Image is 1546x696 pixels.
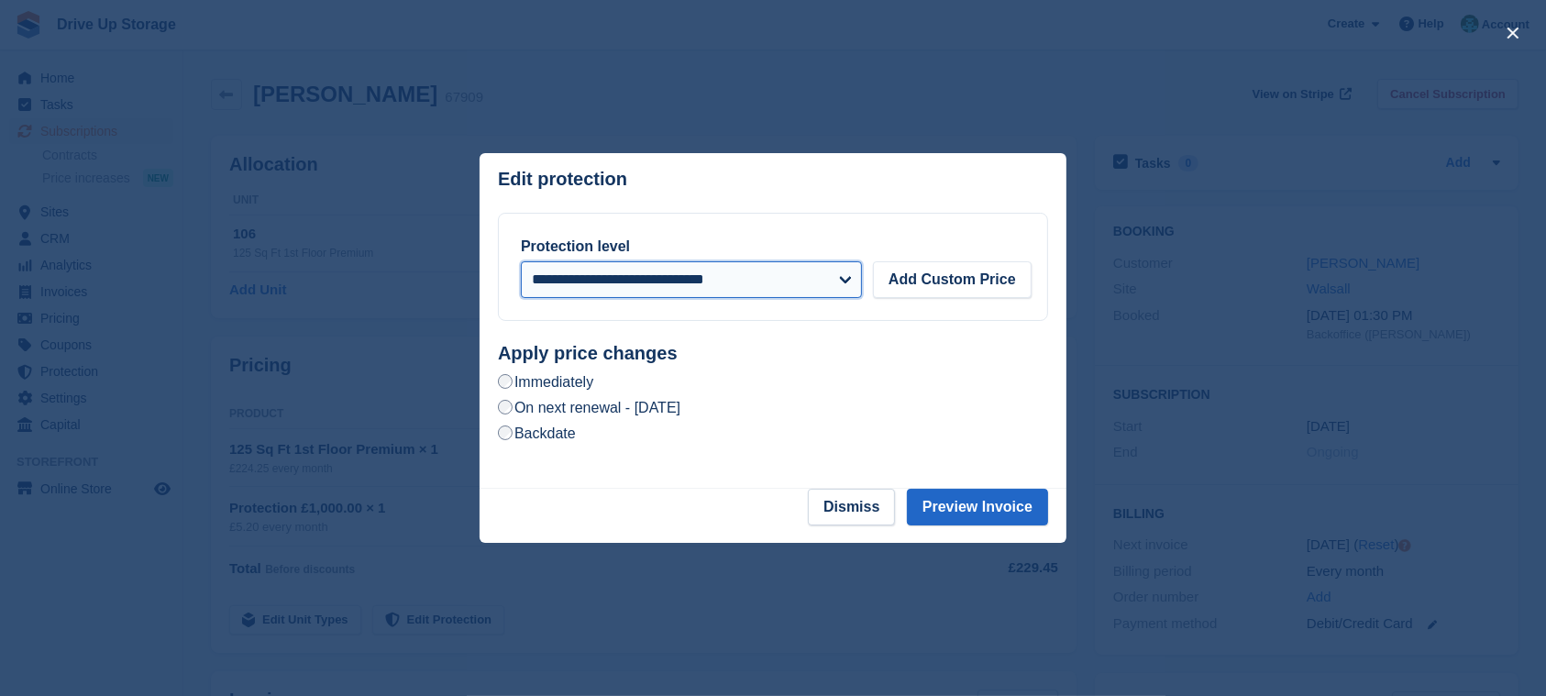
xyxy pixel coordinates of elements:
button: Dismiss [808,489,895,525]
button: close [1498,18,1528,48]
label: Protection level [521,238,630,254]
p: Edit protection [498,169,627,190]
button: Preview Invoice [907,489,1048,525]
input: On next renewal - [DATE] [498,400,513,414]
label: Backdate [498,424,576,443]
button: Add Custom Price [873,261,1032,298]
strong: Apply price changes [498,343,678,363]
label: Immediately [498,372,593,392]
input: Backdate [498,425,513,440]
input: Immediately [498,374,513,389]
label: On next renewal - [DATE] [498,398,680,417]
